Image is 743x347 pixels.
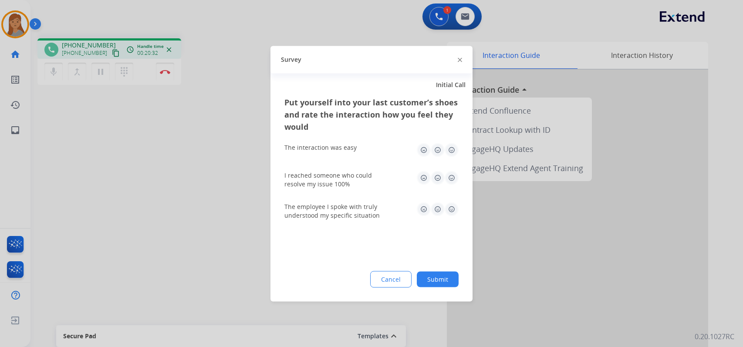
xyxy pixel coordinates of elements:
[417,271,459,287] button: Submit
[284,96,459,132] h3: Put yourself into your last customer’s shoes and rate the interaction how you feel they would
[695,331,734,342] p: 0.20.1027RC
[370,271,412,287] button: Cancel
[458,58,462,62] img: close-button
[284,171,389,188] div: I reached someone who could resolve my issue 100%
[284,202,389,219] div: The employee I spoke with truly understood my specific situation
[284,143,357,152] div: The interaction was easy
[436,80,466,89] span: Initial Call
[281,55,301,64] span: Survey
